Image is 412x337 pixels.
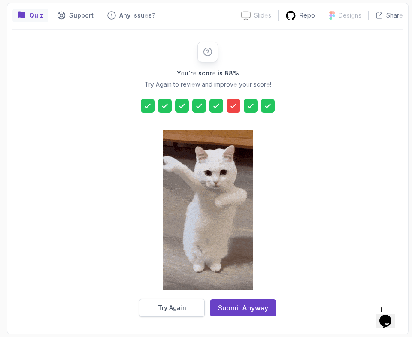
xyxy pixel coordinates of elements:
[190,81,195,88] readpronunciation-span: ie
[145,12,148,19] readpronunciation-span: e
[119,12,130,19] readpronunciation-word: Any
[148,12,152,19] readpronunciation-span: s
[198,69,212,77] readpronunciation-span: scor
[212,69,216,77] readpronunciation-span: e
[185,69,193,77] readpronunciation-span: u'r
[339,12,351,19] readpronunciation-span: Desi
[355,12,361,19] readpronunciation-span: ns
[181,81,190,88] readpronunciation-span: rev
[300,11,315,20] p: Repo
[279,10,322,21] a: Repo
[163,130,253,290] img: cool-cat
[233,81,237,88] readpronunciation-span: e
[368,11,403,20] button: Share
[169,304,181,311] readpronunciation-span: Aga
[30,11,43,20] p: Quiz
[177,69,181,77] readpronunciation-span: Y
[139,299,205,317] button: Try Again
[152,12,155,19] readpronunciation-span: ?
[239,81,246,88] readpronunciation-span: yo
[156,81,167,88] readpronunciation-span: Aga
[242,304,268,312] readpronunciation-word: Anyway
[202,81,212,88] readpronunciation-word: and
[399,12,403,19] readpronunciation-span: e
[181,69,185,77] readpronunciation-span: o
[270,81,271,88] readpronunciation-span: !
[69,12,94,19] readpronunciation-word: Support
[376,303,403,328] iframe: chat widget
[351,12,355,19] readpronunciation-span: g
[254,12,264,19] readpronunciation-span: Slid
[268,12,271,19] readpronunciation-span: s
[168,81,172,88] readpronunciation-span: n
[218,69,223,77] readpronunciation-word: is
[102,9,161,22] button: Feedback button
[181,304,182,311] readpronunciation-span: i
[214,81,233,88] readpronunciation-span: improv
[177,69,239,78] h2: 88 %
[193,69,197,77] readpronunciation-span: e
[52,9,99,22] button: Support button
[132,12,145,19] readpronunciation-span: issu
[218,304,240,312] readpronunciation-word: Submit
[264,12,268,19] readpronunciation-span: e
[145,81,154,88] readpronunciation-word: Try
[210,299,276,316] button: Submit Anyway
[158,304,167,311] readpronunciation-word: Try
[250,81,252,88] readpronunciation-span: r
[182,304,186,311] readpronunciation-span: n
[195,81,200,88] readpronunciation-span: w
[266,81,270,88] readpronunciation-span: e
[254,81,266,88] readpronunciation-span: scor
[173,81,179,88] readpronunciation-word: to
[12,9,48,22] button: quiz button
[246,81,250,88] readpronunciation-span: u
[167,81,168,88] readpronunciation-span: i
[386,12,399,19] readpronunciation-span: Shar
